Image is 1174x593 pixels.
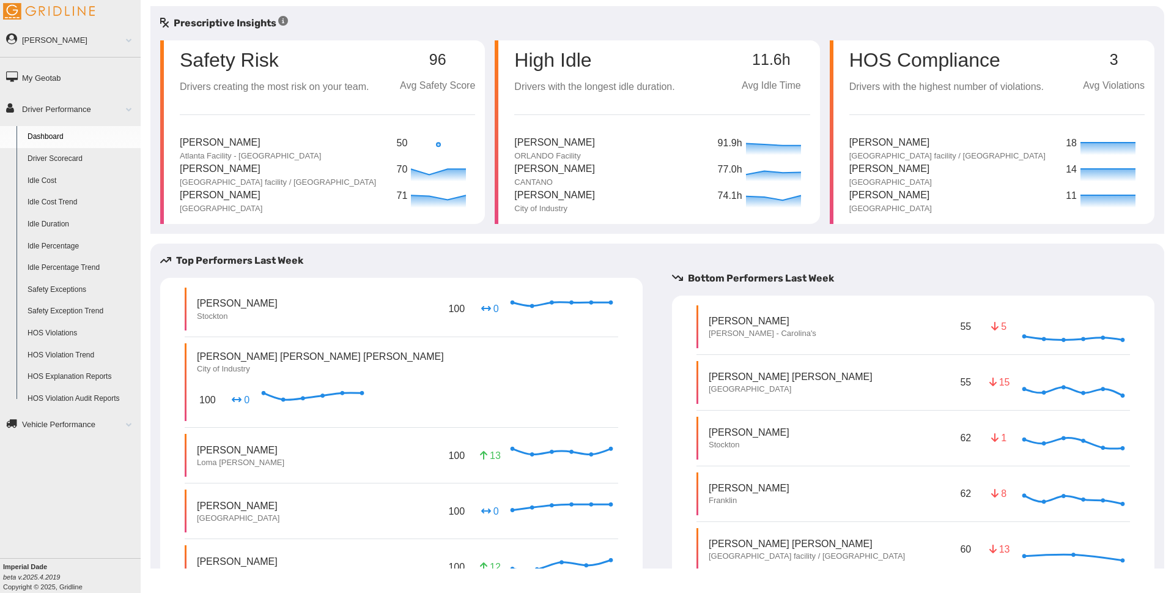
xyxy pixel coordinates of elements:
p: 12 [480,560,500,574]
h5: Top Performers Last Week [160,253,652,268]
p: [PERSON_NAME] [180,135,321,151]
a: HOS Violations [22,323,141,345]
p: [GEOGRAPHIC_DATA] [180,203,262,214]
p: [PERSON_NAME] [514,162,595,177]
p: City of Industry [514,203,595,214]
p: [GEOGRAPHIC_DATA] [849,203,932,214]
p: [GEOGRAPHIC_DATA] [709,384,873,395]
p: Franklin [709,495,789,506]
p: [PERSON_NAME] [514,188,595,203]
p: [PERSON_NAME] [709,481,789,495]
p: 0 [480,302,500,316]
p: [PERSON_NAME] [849,162,932,177]
p: Stockton [709,439,789,450]
p: [PERSON_NAME] [197,499,279,513]
p: 13 [989,542,1009,556]
p: ORLANDO Facility [514,151,595,162]
p: 55 [958,373,973,392]
p: Atlanta Facility - [GEOGRAPHIC_DATA] [180,151,321,162]
p: 70 [397,162,408,177]
p: 100 [446,299,467,318]
p: Drivers with the longest idle duration. [514,80,674,95]
p: Avg Safety Score [400,78,475,94]
p: [GEOGRAPHIC_DATA] facility / [GEOGRAPHIC_DATA] [849,151,1046,162]
p: [PERSON_NAME] [197,554,338,569]
img: Gridline [3,3,95,20]
p: 5 [989,319,1009,334]
a: HOS Violation Audit Reports [22,388,141,410]
p: Drivers creating the most risk on your team. [180,80,369,95]
p: [PERSON_NAME] [PERSON_NAME] [709,370,873,384]
p: [PERSON_NAME] [514,135,595,151]
p: Atlanta Facility - [GEOGRAPHIC_DATA] [197,569,338,580]
p: Stockton [197,311,278,322]
a: Idle Percentage Trend [22,257,141,279]
h5: Prescriptive Insights [160,16,288,31]
p: 8 [989,487,1009,501]
p: CANTANO [514,177,595,188]
p: [PERSON_NAME] [PERSON_NAME] [PERSON_NAME] [197,349,444,364]
p: 0 [480,504,500,518]
p: [PERSON_NAME] [PERSON_NAME] [709,537,905,551]
p: High Idle [514,50,674,70]
p: 18 [1066,136,1077,151]
p: 14 [1066,162,1077,177]
a: Driver Scorecard [22,148,141,170]
p: 100 [446,558,467,576]
p: Safety Risk [180,50,279,70]
p: 1 [989,431,1009,445]
a: Safety Exception Trend [22,300,141,323]
p: 0 [231,393,251,407]
p: [PERSON_NAME] [849,135,1046,151]
p: 15 [989,375,1009,389]
a: Idle Duration [22,214,141,236]
p: HOS Compliance [849,50,1044,70]
p: 96 [400,51,475,69]
p: 13 [480,449,500,463]
p: 62 [958,484,973,503]
p: [PERSON_NAME] [709,425,789,439]
p: 100 [446,446,467,465]
div: Copyright © 2025, Gridline [3,562,141,592]
a: Idle Cost [22,170,141,192]
p: 71 [397,188,408,204]
p: [PERSON_NAME] [709,314,816,328]
p: [PERSON_NAME] [849,188,932,203]
p: [GEOGRAPHIC_DATA] [849,177,932,188]
p: 74.1h [718,188,743,204]
p: 11 [1066,188,1077,204]
p: Loma [PERSON_NAME] [197,457,284,468]
p: City of Industry [197,364,444,375]
a: Safety Exceptions [22,279,141,301]
p: 62 [958,428,973,447]
h5: Bottom Performers Last Week [672,271,1164,286]
p: 91.9h [718,136,743,151]
p: Avg Violations [1083,78,1145,94]
a: Idle Cost Trend [22,192,141,214]
a: Idle Percentage [22,236,141,258]
p: [PERSON_NAME] [180,188,262,203]
a: HOS Explanation Reports [22,366,141,388]
p: 50 [397,136,408,151]
p: [PERSON_NAME] - Carolina's [709,328,816,339]
p: [GEOGRAPHIC_DATA] [197,513,279,524]
p: 60 [958,540,973,559]
p: [PERSON_NAME] [180,162,376,177]
p: [PERSON_NAME] [197,296,278,310]
p: 100 [446,502,467,521]
p: Drivers with the highest number of violations. [849,80,1044,95]
p: [GEOGRAPHIC_DATA] facility / [GEOGRAPHIC_DATA] [709,551,905,562]
p: [GEOGRAPHIC_DATA] facility / [GEOGRAPHIC_DATA] [180,177,376,188]
p: 100 [197,390,218,409]
p: Avg Idle Time [733,78,810,94]
p: 77.0h [718,162,743,177]
p: 3 [1083,51,1145,69]
a: HOS Violation Trend [22,345,141,367]
p: 55 [958,317,973,336]
p: [PERSON_NAME] [197,443,284,457]
p: 11.6h [733,51,810,69]
i: beta v.2025.4.2019 [3,573,60,581]
a: Dashboard [22,126,141,148]
b: Imperial Dade [3,563,47,570]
